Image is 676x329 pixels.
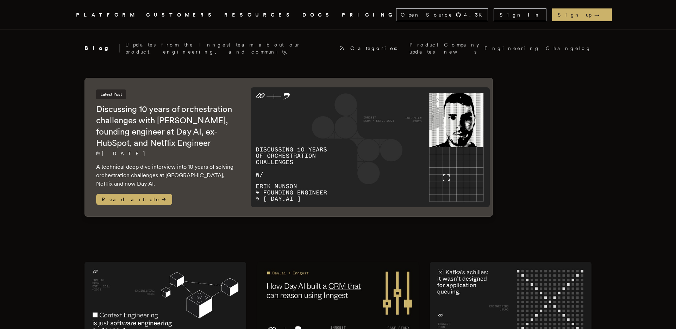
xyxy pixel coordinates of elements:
[251,87,490,207] img: Featured image for Discussing 10 years of orchestration challenges with Erik Munson, founding eng...
[76,11,138,19] button: PLATFORM
[464,11,486,18] span: 4.3 K
[96,194,172,205] span: Read article
[342,11,396,19] a: PRICING
[444,41,479,55] a: Company news
[125,41,333,55] p: Updates from the Inngest team about our product, engineering, and community.
[84,78,493,217] a: Latest PostDiscussing 10 years of orchestration challenges with [PERSON_NAME], founding engineer ...
[96,104,237,149] h2: Discussing 10 years of orchestration challenges with [PERSON_NAME], founding engineer at Day AI, ...
[146,11,216,19] a: CUSTOMERS
[494,8,546,21] a: Sign In
[96,89,126,99] span: Latest Post
[302,11,333,19] a: DOCS
[96,150,237,157] p: [DATE]
[84,44,120,52] h2: Blog
[224,11,294,19] button: RESOURCES
[484,45,540,52] a: Engineering
[96,163,237,188] p: A technical deep dive interview into 10 years of solving orchestration challenges at [GEOGRAPHIC_...
[401,11,453,18] span: Open Source
[594,11,606,18] span: →
[409,41,438,55] a: Product updates
[552,8,612,21] a: Sign up
[546,45,591,52] a: Changelog
[350,45,404,52] span: Categories:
